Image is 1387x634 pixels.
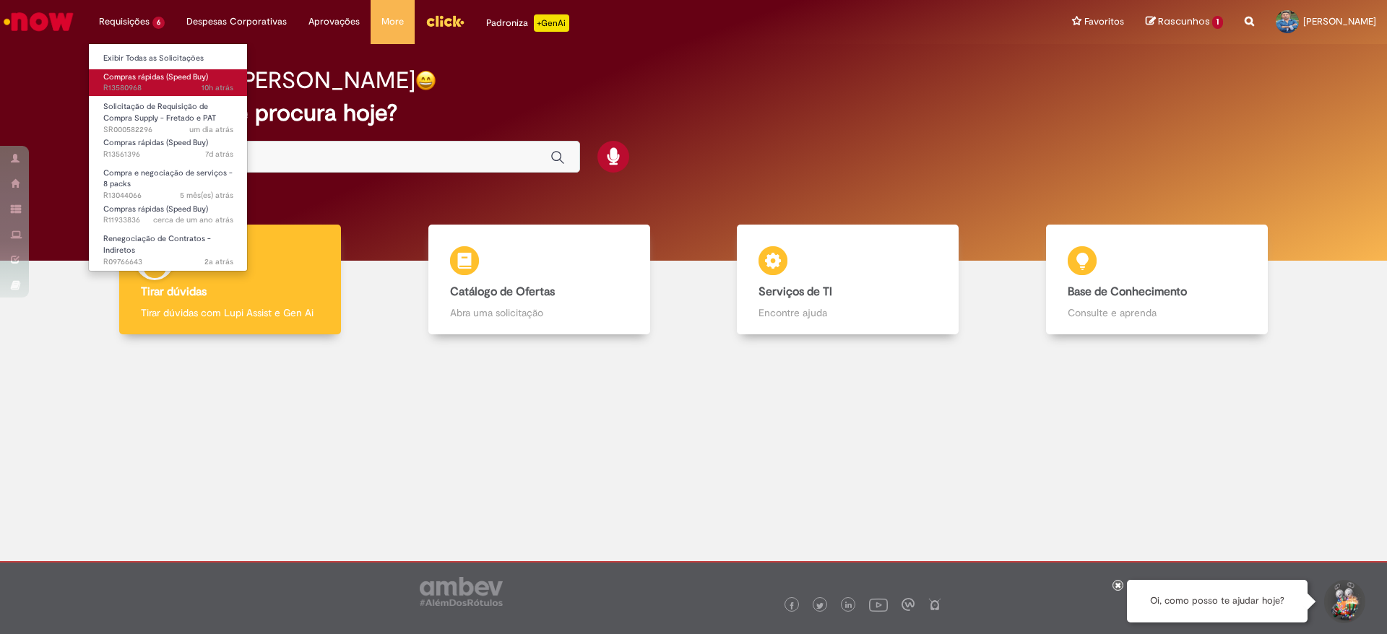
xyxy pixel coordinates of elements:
[103,71,208,82] span: Compras rápidas (Speed Buy)
[202,82,233,93] span: 10h atrás
[869,595,888,614] img: logo_footer_youtube.png
[189,124,233,135] span: um dia atrás
[89,201,248,228] a: Aberto R11933836 : Compras rápidas (Speed Buy)
[103,168,233,190] span: Compra e negociação de serviços - 8 packs
[415,70,436,91] img: happy-face.png
[205,149,233,160] time: 24/09/2025 07:55:55
[1303,15,1376,27] span: [PERSON_NAME]
[125,68,415,93] h2: Boa noite, [PERSON_NAME]
[153,214,233,225] span: cerca de um ano atrás
[788,602,795,609] img: logo_footer_facebook.png
[103,124,233,136] span: SR000582296
[89,69,248,96] a: Aberto R13580968 : Compras rápidas (Speed Buy)
[89,99,248,130] a: Aberto SR000582296 : Solicitação de Requisição de Compra Supply - Fretado e PAT
[180,190,233,201] span: 5 mês(es) atrás
[141,305,319,320] p: Tirar dúvidas com Lupi Assist e Gen Ai
[902,598,915,611] img: logo_footer_workplace.png
[204,256,233,267] time: 10/04/2023 12:31:47
[103,214,233,226] span: R11933836
[103,190,233,201] span: R13044066
[205,149,233,160] span: 7d atrás
[1003,225,1312,335] a: Base de Conhecimento Consulte e aprenda
[186,14,287,29] span: Despesas Corporativas
[89,165,248,196] a: Aberto R13044066 : Compra e negociação de serviços - 8 packs
[534,14,569,32] p: +GenAi
[103,256,233,268] span: R09766643
[1322,580,1365,623] button: Iniciar Conversa de Suporte
[1158,14,1210,28] span: Rascunhos
[450,305,628,320] p: Abra uma solicitação
[153,214,233,225] time: 28/08/2024 11:34:40
[1,7,76,36] img: ServiceNow
[88,43,248,272] ul: Requisições
[103,137,208,148] span: Compras rápidas (Speed Buy)
[816,602,824,609] img: logo_footer_twitter.png
[1212,16,1223,29] span: 1
[141,285,207,299] b: Tirar dúvidas
[1084,14,1124,29] span: Favoritos
[103,233,211,256] span: Renegociação de Contratos - Indiretos
[125,100,1263,126] h2: O que você procura hoje?
[103,101,216,123] span: Solicitação de Requisição de Compra Supply - Fretado e PAT
[759,285,832,299] b: Serviços de TI
[152,17,165,29] span: 6
[845,602,852,610] img: logo_footer_linkedin.png
[1068,285,1187,299] b: Base de Conhecimento
[486,14,569,32] div: Padroniza
[385,225,694,335] a: Catálogo de Ofertas Abra uma solicitação
[180,190,233,201] time: 13/05/2025 13:28:52
[76,225,385,335] a: Tirar dúvidas Tirar dúvidas com Lupi Assist e Gen Ai
[1146,15,1223,29] a: Rascunhos
[204,256,233,267] span: 2a atrás
[1068,305,1246,320] p: Consulte e aprenda
[1127,580,1308,622] div: Oi, como posso te ajudar hoje?
[89,231,248,262] a: Aberto R09766643 : Renegociação de Contratos - Indiretos
[420,577,503,606] img: logo_footer_ambev_rotulo_gray.png
[189,124,233,135] time: 29/09/2025 09:01:16
[759,305,937,320] p: Encontre ajuda
[450,285,555,299] b: Catálogo de Ofertas
[103,149,233,160] span: R13561396
[693,225,1003,335] a: Serviços de TI Encontre ajuda
[103,82,233,94] span: R13580968
[89,135,248,162] a: Aberto R13561396 : Compras rápidas (Speed Buy)
[308,14,360,29] span: Aprovações
[425,10,465,32] img: click_logo_yellow_360x200.png
[103,204,208,214] span: Compras rápidas (Speed Buy)
[99,14,150,29] span: Requisições
[381,14,404,29] span: More
[89,51,248,66] a: Exibir Todas as Solicitações
[202,82,233,93] time: 30/09/2025 11:38:18
[928,598,941,611] img: logo_footer_naosei.png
